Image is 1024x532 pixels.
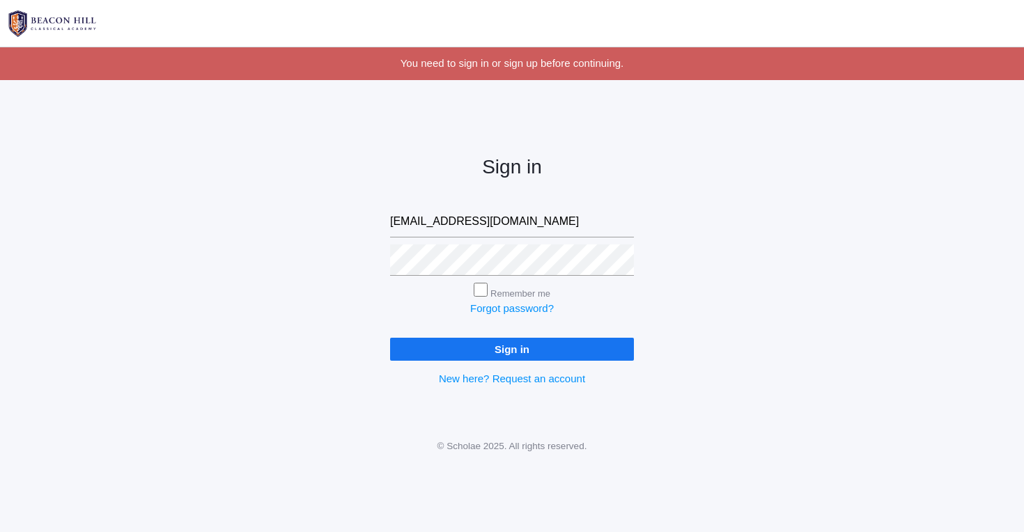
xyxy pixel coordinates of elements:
input: Email address [390,206,634,237]
label: Remember me [490,288,550,299]
input: Sign in [390,338,634,361]
a: New here? Request an account [439,373,585,384]
h2: Sign in [390,157,634,178]
a: Forgot password? [470,302,554,314]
